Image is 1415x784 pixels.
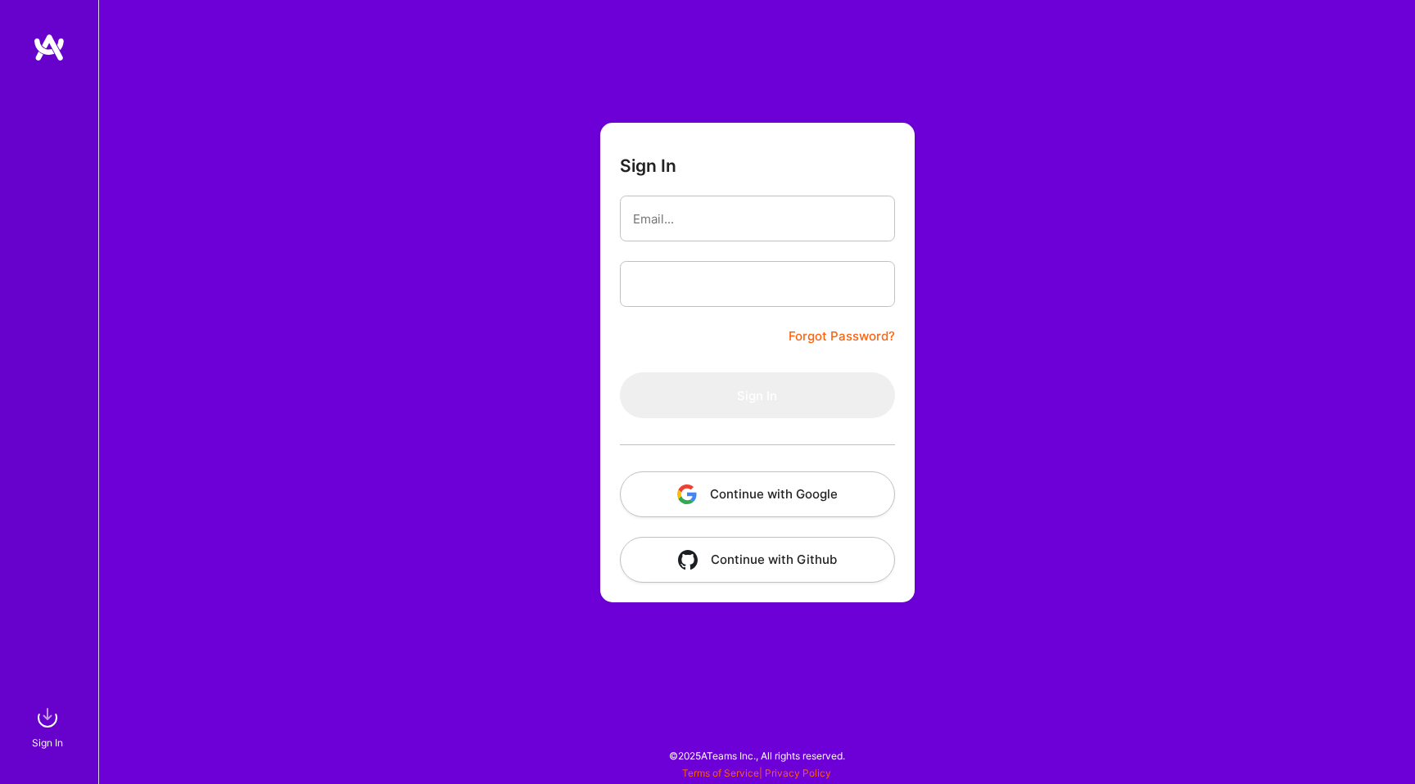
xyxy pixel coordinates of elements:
[633,198,882,240] input: Email...
[620,471,895,517] button: Continue with Google
[620,155,676,176] h3: Sign In
[682,767,831,779] span: |
[98,735,1415,776] div: © 2025 ATeams Inc., All rights reserved.
[620,537,895,583] button: Continue with Github
[765,767,831,779] a: Privacy Policy
[678,550,698,570] img: icon
[677,484,697,504] img: icon
[789,327,895,346] a: Forgot Password?
[33,33,66,62] img: logo
[34,701,64,751] a: sign inSign In
[31,701,64,734] img: sign in
[620,372,895,418] button: Sign In
[682,767,759,779] a: Terms of Service
[32,734,63,751] div: Sign In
